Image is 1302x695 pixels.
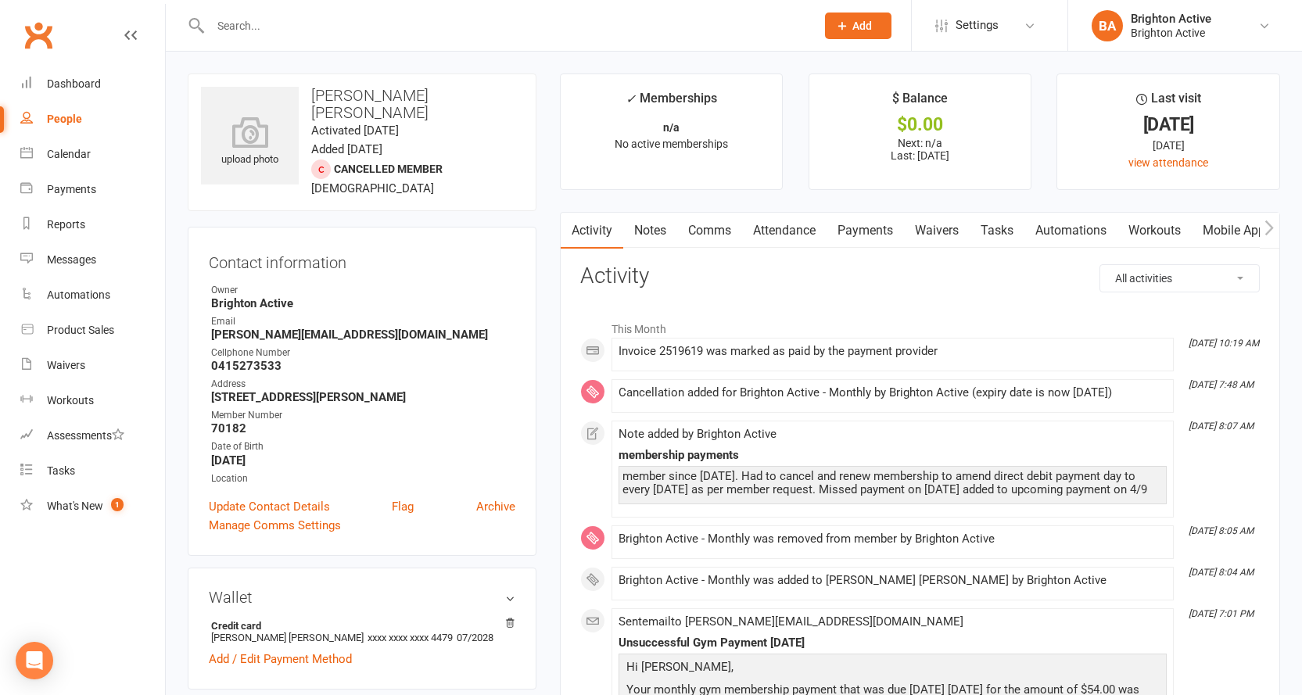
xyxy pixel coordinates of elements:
h3: [PERSON_NAME] [PERSON_NAME] [201,87,523,121]
i: [DATE] 7:01 PM [1189,608,1254,619]
a: Reports [20,207,165,242]
i: [DATE] 8:04 AM [1189,567,1254,578]
li: [PERSON_NAME] [PERSON_NAME] [209,618,515,646]
div: Address [211,377,515,392]
div: Waivers [47,359,85,371]
div: [DATE] [1071,137,1265,154]
div: [DATE] [1071,116,1265,133]
a: People [20,102,165,137]
span: xxxx xxxx xxxx 4479 [368,632,453,643]
div: Automations [47,288,110,301]
strong: 70182 [211,421,515,435]
a: Waivers [20,348,165,383]
div: Messages [47,253,96,266]
div: Email [211,314,515,329]
p: Next: n/a Last: [DATE] [823,137,1017,162]
strong: n/a [663,121,680,134]
a: Comms [677,213,742,249]
a: view attendance [1128,156,1208,169]
a: Clubworx [19,16,58,55]
a: Flag [392,497,414,516]
div: People [47,113,82,125]
a: Mobile App [1192,213,1276,249]
div: BA [1092,10,1123,41]
div: $0.00 [823,116,1017,133]
a: Automations [1024,213,1117,249]
a: What's New1 [20,489,165,524]
a: Automations [20,278,165,313]
li: This Month [580,313,1260,338]
button: Add [825,13,891,39]
strong: Brighton Active [211,296,515,310]
span: [DEMOGRAPHIC_DATA] [311,181,434,195]
div: Dashboard [47,77,101,90]
div: Member Number [211,408,515,423]
strong: [PERSON_NAME][EMAIL_ADDRESS][DOMAIN_NAME] [211,328,515,342]
span: Sent email to [PERSON_NAME][EMAIL_ADDRESS][DOMAIN_NAME] [619,614,963,629]
time: Added [DATE] [311,142,382,156]
div: Tasks [47,464,75,477]
div: Last visit [1136,88,1201,116]
div: Owner [211,283,515,298]
a: Dashboard [20,66,165,102]
div: Unsuccessful Gym Payment [DATE] [619,636,1167,650]
div: Invoice 2519619 was marked as paid by the payment provider [619,345,1167,358]
div: $ Balance [892,88,948,116]
a: Calendar [20,137,165,172]
div: Brighton Active [1131,26,1211,40]
a: Messages [20,242,165,278]
a: Payments [20,172,165,207]
h3: Wallet [209,589,515,606]
a: Product Sales [20,313,165,348]
span: Settings [956,8,999,43]
div: Calendar [47,148,91,160]
a: Tasks [970,213,1024,249]
strong: 0415273533 [211,359,515,373]
div: membership payments [619,449,1167,462]
div: Open Intercom Messenger [16,642,53,679]
a: Workouts [20,383,165,418]
span: No active memberships [615,138,728,150]
p: Hi [PERSON_NAME], [622,657,1163,680]
a: Notes [623,213,677,249]
div: Brighton Active [1131,12,1211,26]
strong: [DATE] [211,453,515,468]
input: Search... [206,15,805,37]
div: Assessments [47,429,124,442]
div: Date of Birth [211,439,515,454]
i: [DATE] 10:19 AM [1189,338,1259,349]
span: Cancelled member [334,163,443,175]
a: Manage Comms Settings [209,516,341,535]
div: Memberships [626,88,717,117]
a: Activity [561,213,623,249]
a: Archive [476,497,515,516]
div: member since [DATE]. Had to cancel and renew membership to amend direct debit payment day to ever... [622,470,1163,496]
a: Payments [827,213,904,249]
strong: Credit card [211,620,508,632]
time: Activated [DATE] [311,124,399,138]
a: Waivers [904,213,970,249]
div: upload photo [201,116,299,168]
div: Note added by Brighton Active [619,428,1167,441]
div: Cellphone Number [211,346,515,360]
i: ✓ [626,91,636,106]
a: Tasks [20,453,165,489]
a: Attendance [742,213,827,249]
span: Add [852,20,872,32]
div: Brighton Active - Monthly was removed from member by Brighton Active [619,532,1167,546]
div: What's New [47,500,103,512]
div: Product Sales [47,324,114,336]
a: Assessments [20,418,165,453]
div: Payments [47,183,96,195]
span: 1 [111,498,124,511]
span: 07/2028 [457,632,493,643]
div: Location [211,471,515,486]
strong: [STREET_ADDRESS][PERSON_NAME] [211,390,515,404]
div: Brighton Active - Monthly was added to [PERSON_NAME] [PERSON_NAME] by Brighton Active [619,574,1167,587]
a: Update Contact Details [209,497,330,516]
h3: Contact information [209,248,515,271]
div: Workouts [47,394,94,407]
a: Workouts [1117,213,1192,249]
div: Reports [47,218,85,231]
a: Add / Edit Payment Method [209,650,352,668]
